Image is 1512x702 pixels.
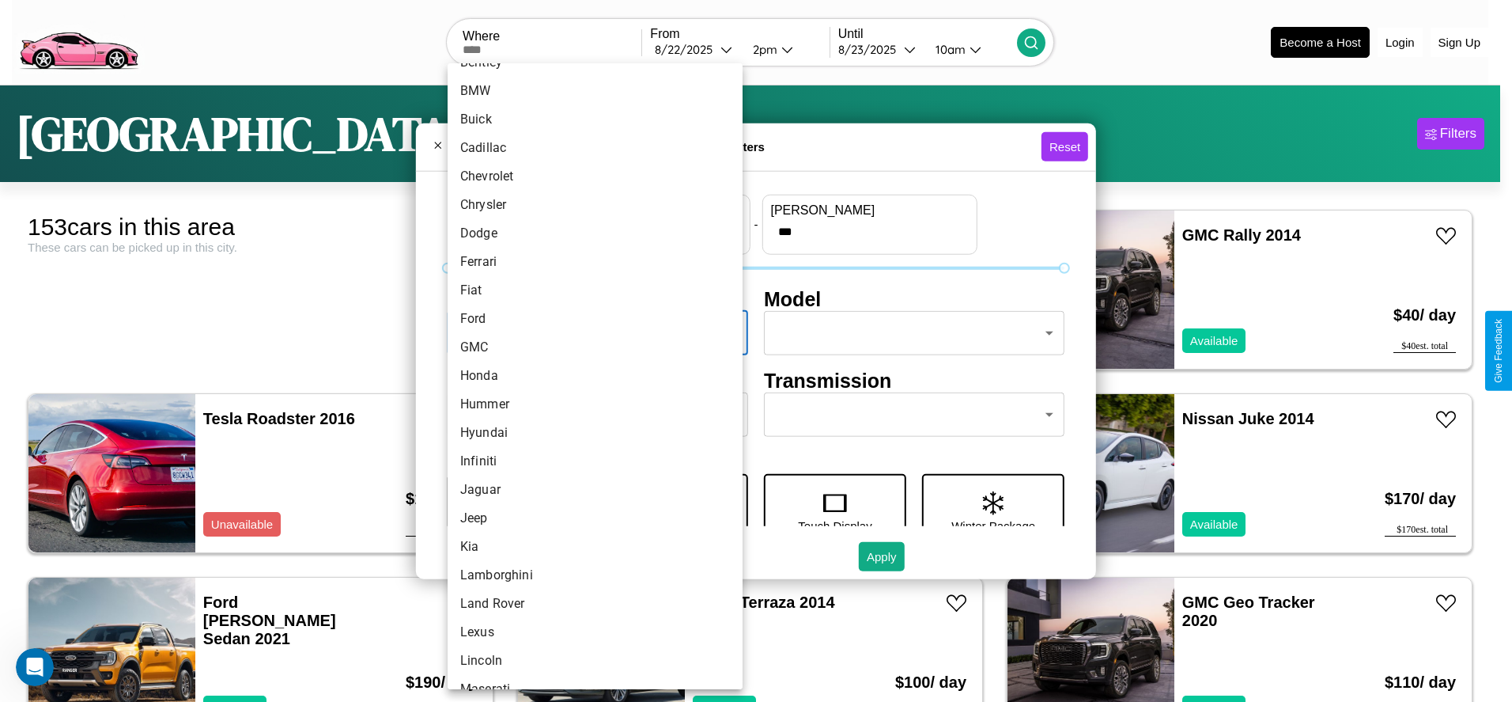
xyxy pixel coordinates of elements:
[448,447,743,476] li: Infiniti
[448,105,743,134] li: Buick
[448,419,743,447] li: Hyundai
[1493,319,1504,383] div: Give Feedback
[448,362,743,390] li: Honda
[448,276,743,305] li: Fiat
[448,305,743,333] li: Ford
[448,191,743,219] li: Chrysler
[16,648,54,686] iframe: Intercom live chat
[448,77,743,105] li: BMW
[448,618,743,647] li: Lexus
[448,390,743,419] li: Hummer
[448,134,743,162] li: Cadillac
[448,504,743,533] li: Jeep
[448,647,743,675] li: Lincoln
[448,162,743,191] li: Chevrolet
[448,476,743,504] li: Jaguar
[448,561,743,590] li: Lamborghini
[448,333,743,362] li: GMC
[448,219,743,248] li: Dodge
[448,590,743,618] li: Land Rover
[448,248,743,276] li: Ferrari
[448,533,743,561] li: Kia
